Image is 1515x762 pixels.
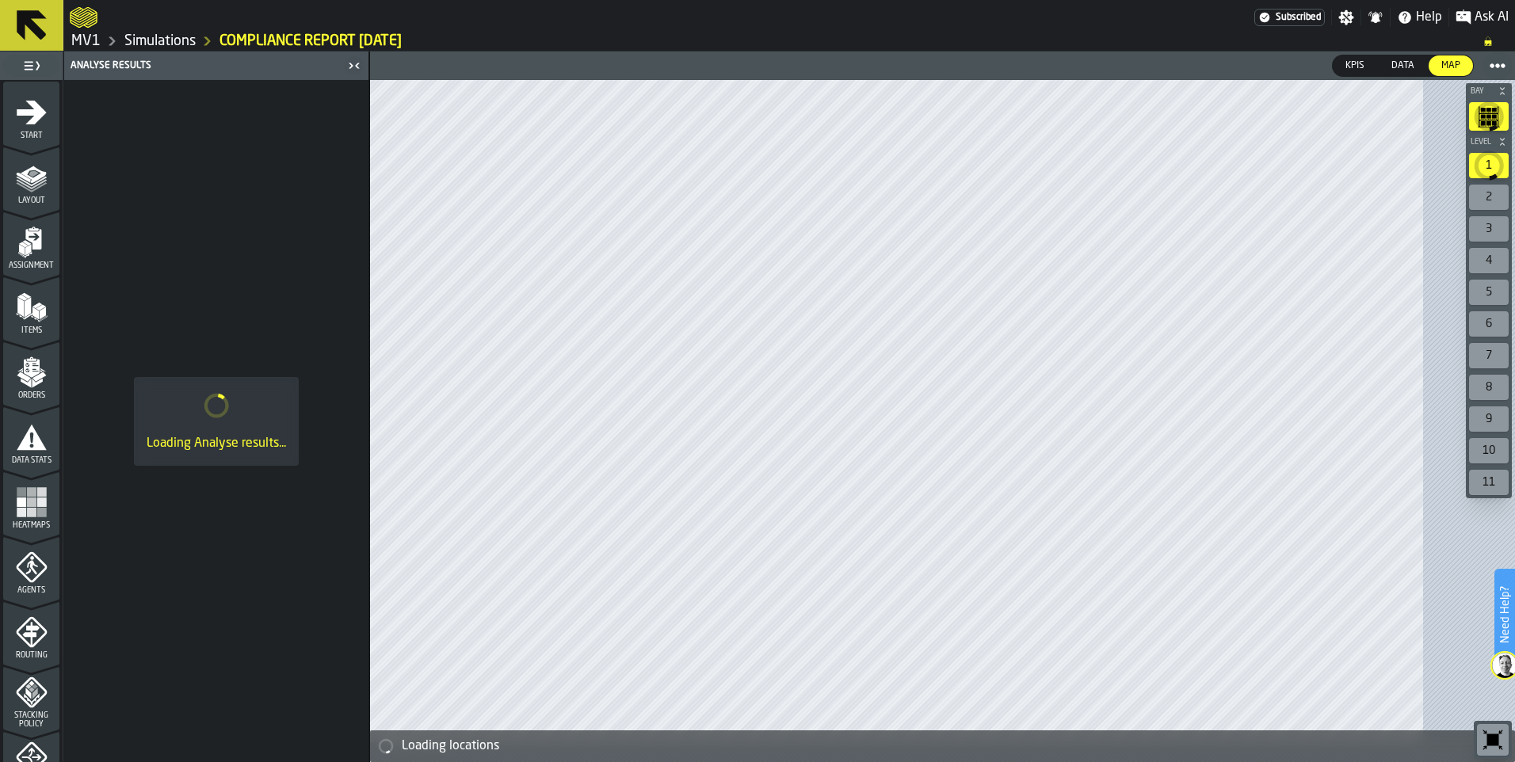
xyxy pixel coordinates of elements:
[1466,308,1512,340] div: button-toolbar-undefined
[3,586,59,595] span: Agents
[1466,181,1512,213] div: button-toolbar-undefined
[1428,55,1474,77] label: button-switch-multi-Map
[3,601,59,665] li: menu Routing
[1254,9,1325,26] div: Menu Subscription
[1466,467,1512,498] div: button-toolbar-undefined
[1469,470,1509,495] div: 11
[1469,185,1509,210] div: 2
[71,32,101,50] a: link-to-/wh/i/3ccf57d1-1e0c-4a81-a3bb-c2011c5f0d50
[1466,99,1512,134] div: button-toolbar-undefined
[1467,138,1494,147] span: Level
[1469,406,1509,432] div: 9
[1276,12,1321,23] span: Subscribed
[1332,10,1360,25] label: button-toggle-Settings
[3,147,59,210] li: menu Layout
[1469,343,1509,368] div: 7
[1466,213,1512,245] div: button-toolbar-undefined
[3,261,59,270] span: Assignment
[1467,87,1494,96] span: Bay
[3,82,59,145] li: menu Start
[67,60,343,71] div: Analyse Results
[1466,276,1512,308] div: button-toolbar-undefined
[3,456,59,465] span: Data Stats
[1466,403,1512,435] div: button-toolbar-undefined
[1466,340,1512,371] div: button-toolbar-undefined
[3,131,59,140] span: Start
[1466,245,1512,276] div: button-toolbar-undefined
[3,211,59,275] li: menu Assignment
[1469,375,1509,400] div: 8
[370,730,1515,762] div: alert-Loading locations
[1429,55,1473,76] div: thumb
[124,32,196,50] a: link-to-/wh/i/3ccf57d1-1e0c-4a81-a3bb-c2011c5f0d50
[147,434,286,453] div: Loading Analyse results...
[3,536,59,600] li: menu Agents
[1332,55,1378,77] label: button-switch-multi-KPIs
[1449,8,1515,27] label: button-toggle-Ask AI
[1469,153,1509,178] div: 1
[3,391,59,400] span: Orders
[3,196,59,205] span: Layout
[1475,8,1509,27] span: Ask AI
[1361,10,1390,25] label: button-toggle-Notifications
[1466,371,1512,403] div: button-toolbar-undefined
[402,737,1509,756] div: Loading locations
[1339,59,1371,73] span: KPIs
[1385,59,1421,73] span: Data
[3,326,59,335] span: Items
[3,651,59,660] span: Routing
[1416,8,1442,27] span: Help
[1466,83,1512,99] button: button-
[1391,8,1448,27] label: button-toggle-Help
[1469,248,1509,273] div: 4
[1333,55,1377,76] div: thumb
[1469,216,1509,242] div: 3
[1469,438,1509,463] div: 10
[3,276,59,340] li: menu Items
[3,666,59,730] li: menu Stacking Policy
[64,51,368,80] header: Analyse Results
[1378,55,1428,77] label: button-switch-multi-Data
[1469,280,1509,305] div: 5
[1466,134,1512,150] button: button-
[1435,59,1467,73] span: Map
[1469,311,1509,337] div: 6
[343,56,365,75] label: button-toggle-Close me
[3,711,59,729] span: Stacking Policy
[3,341,59,405] li: menu Orders
[3,406,59,470] li: menu Data Stats
[1496,570,1513,659] label: Need Help?
[219,32,402,50] a: link-to-/wh/i/3ccf57d1-1e0c-4a81-a3bb-c2011c5f0d50/simulations/12e72a97-1f54-4b74-b7dd-20172242665b
[3,471,59,535] li: menu Heatmaps
[1379,55,1427,76] div: thumb
[3,521,59,530] span: Heatmaps
[70,32,1509,51] nav: Breadcrumb
[1466,435,1512,467] div: button-toolbar-undefined
[1254,9,1325,26] a: link-to-/wh/i/3ccf57d1-1e0c-4a81-a3bb-c2011c5f0d50/settings/billing
[1474,721,1512,759] div: button-toolbar-undefined
[3,55,59,77] label: button-toggle-Toggle Full Menu
[70,3,97,32] a: logo-header
[1466,150,1512,181] div: button-toolbar-undefined
[373,727,463,759] a: logo-header
[1480,727,1505,752] svg: Reset zoom and position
